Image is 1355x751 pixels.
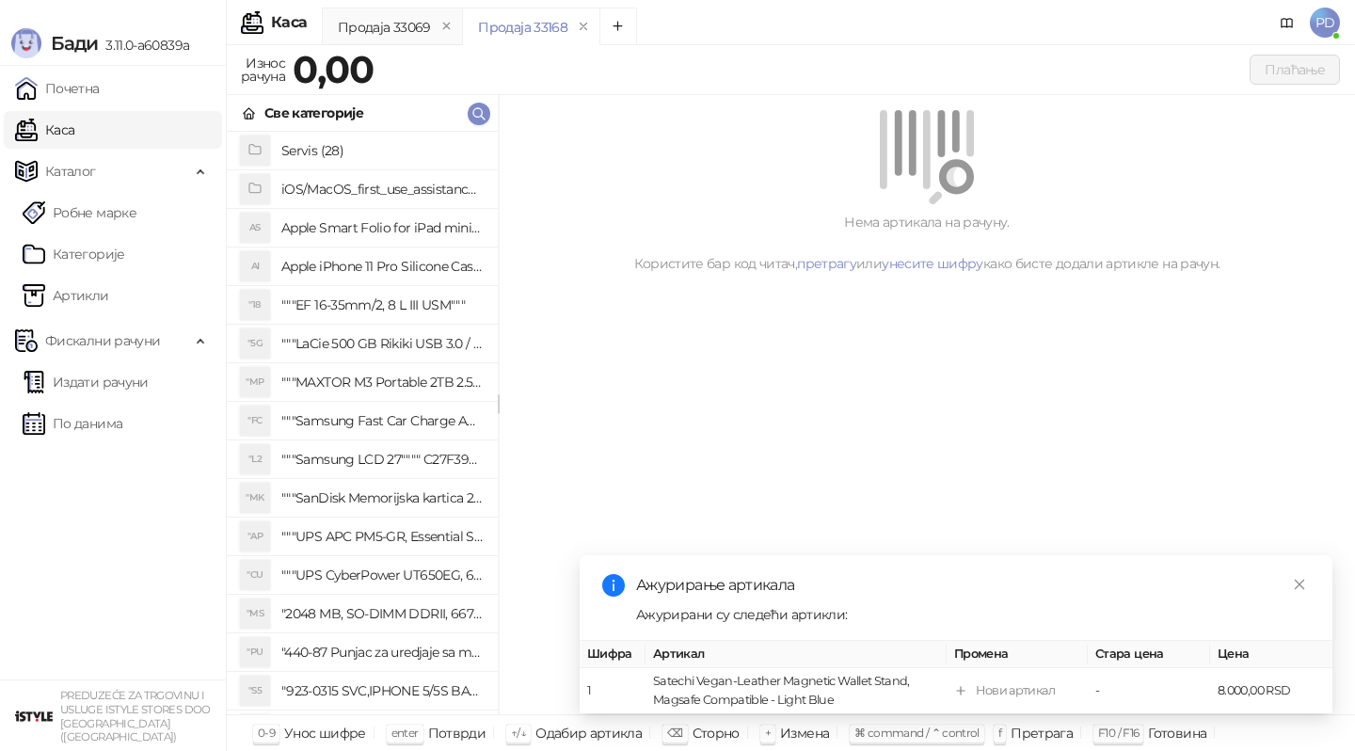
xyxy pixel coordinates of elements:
th: Стара цена [1088,641,1210,668]
span: ⌘ command / ⌃ control [854,726,980,740]
h4: """UPS CyberPower UT650EG, 650VA/360W , line-int., s_uko, desktop""" [281,560,483,590]
a: По данима [23,405,122,442]
div: "L2 [240,444,270,474]
span: + [765,726,771,740]
span: Бади [51,32,98,55]
h4: "440-87 Punjac za uredjaje sa micro USB portom 4/1, Stand." [281,637,483,667]
a: Каса [15,111,74,149]
div: Све категорије [264,103,363,123]
div: "5G [240,328,270,359]
img: 64x64-companyLogo-77b92cf4-9946-4f36-9751-bf7bb5fd2c7d.png [15,697,53,735]
span: ⌫ [667,726,682,740]
td: 1 [580,668,646,714]
a: Издати рачуни [23,363,149,401]
span: info-circle [602,574,625,597]
span: 3.11.0-a60839a [98,37,189,54]
h4: """UPS APC PM5-GR, Essential Surge Arrest,5 utic_nica""" [281,521,483,551]
div: Сторно [693,721,740,745]
button: Плаћање [1250,55,1340,85]
div: "CU [240,560,270,590]
span: 0-9 [258,726,275,740]
td: Satechi Vegan-Leather Magnetic Wallet Stand, Magsafe Compatible - Light Blue [646,668,947,714]
td: 8.000,00 RSD [1210,668,1332,714]
div: "AP [240,521,270,551]
th: Промена [947,641,1088,668]
th: Цена [1210,641,1332,668]
a: Робне марке [23,194,136,232]
div: Износ рачуна [237,51,289,88]
a: Close [1289,574,1310,595]
div: Претрага [1011,721,1073,745]
div: Каса [271,15,307,30]
span: close [1293,578,1306,591]
h4: """EF 16-35mm/2, 8 L III USM""" [281,290,483,320]
h4: """MAXTOR M3 Portable 2TB 2.5"""" crni eksterni hard disk HX-M201TCB/GM""" [281,367,483,397]
a: Почетна [15,70,100,107]
h4: Apple Smart Folio for iPad mini (A17 Pro) - Sage [281,213,483,243]
button: Add tab [599,8,637,45]
h4: iOS/MacOS_first_use_assistance (4) [281,174,483,204]
h4: """Samsung LCD 27"""" C27F390FHUXEN""" [281,444,483,474]
div: AS [240,213,270,243]
button: remove [435,19,459,35]
div: Нови артикал [976,681,1055,700]
span: PD [1310,8,1340,38]
div: Готовина [1148,721,1206,745]
h4: "2048 MB, SO-DIMM DDRII, 667 MHz, Napajanje 1,8 0,1 V, Latencija CL5" [281,599,483,629]
h4: Servis (28) [281,136,483,166]
a: ArtikliАртикли [23,277,109,314]
h4: """Samsung Fast Car Charge Adapter, brzi auto punja_, boja crna""" [281,406,483,436]
div: Измена [780,721,829,745]
div: Ажурирани су следећи артикли: [636,604,1310,625]
div: grid [227,132,498,714]
span: Каталог [45,152,96,190]
a: претрагу [797,255,856,272]
div: "MP [240,367,270,397]
div: Продаја 33069 [338,17,431,38]
div: "PU [240,637,270,667]
div: "MS [240,599,270,629]
th: Артикал [646,641,947,668]
td: - [1088,668,1210,714]
div: Потврди [428,721,486,745]
span: F10 / F16 [1098,726,1139,740]
div: Нема артикала на рачуну. Користите бар код читач, или како бисте додали артикле на рачун. [521,212,1332,274]
h4: "923-0315 SVC,IPHONE 5/5S BATTERY REMOVAL TRAY Držač za iPhone sa kojim se otvara display [281,676,483,706]
div: "MK [240,483,270,513]
h4: """SanDisk Memorijska kartica 256GB microSDXC sa SD adapterom SDSQXA1-256G-GN6MA - Extreme PLUS, ... [281,483,483,513]
span: Фискални рачуни [45,322,160,360]
div: "S5 [240,676,270,706]
a: Документација [1272,8,1302,38]
th: Шифра [580,641,646,668]
small: PREDUZEĆE ZA TRGOVINU I USLUGE ISTYLE STORES DOO [GEOGRAPHIC_DATA] ([GEOGRAPHIC_DATA]) [60,689,211,743]
span: f [998,726,1001,740]
div: Продаја 33168 [478,17,567,38]
img: Logo [11,28,41,58]
div: Одабир артикла [535,721,642,745]
div: AI [240,251,270,281]
h4: Apple iPhone 11 Pro Silicone Case - Black [281,251,483,281]
div: Ажурирање артикала [636,574,1310,597]
h4: """LaCie 500 GB Rikiki USB 3.0 / Ultra Compact & Resistant aluminum / USB 3.0 / 2.5""""""" [281,328,483,359]
span: ↑/↓ [511,726,526,740]
button: remove [571,19,596,35]
strong: 0,00 [293,46,374,92]
div: Унос шифре [284,721,366,745]
a: унесите шифру [882,255,983,272]
div: "FC [240,406,270,436]
div: "18 [240,290,270,320]
a: Категорије [23,235,125,273]
span: enter [391,726,419,740]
